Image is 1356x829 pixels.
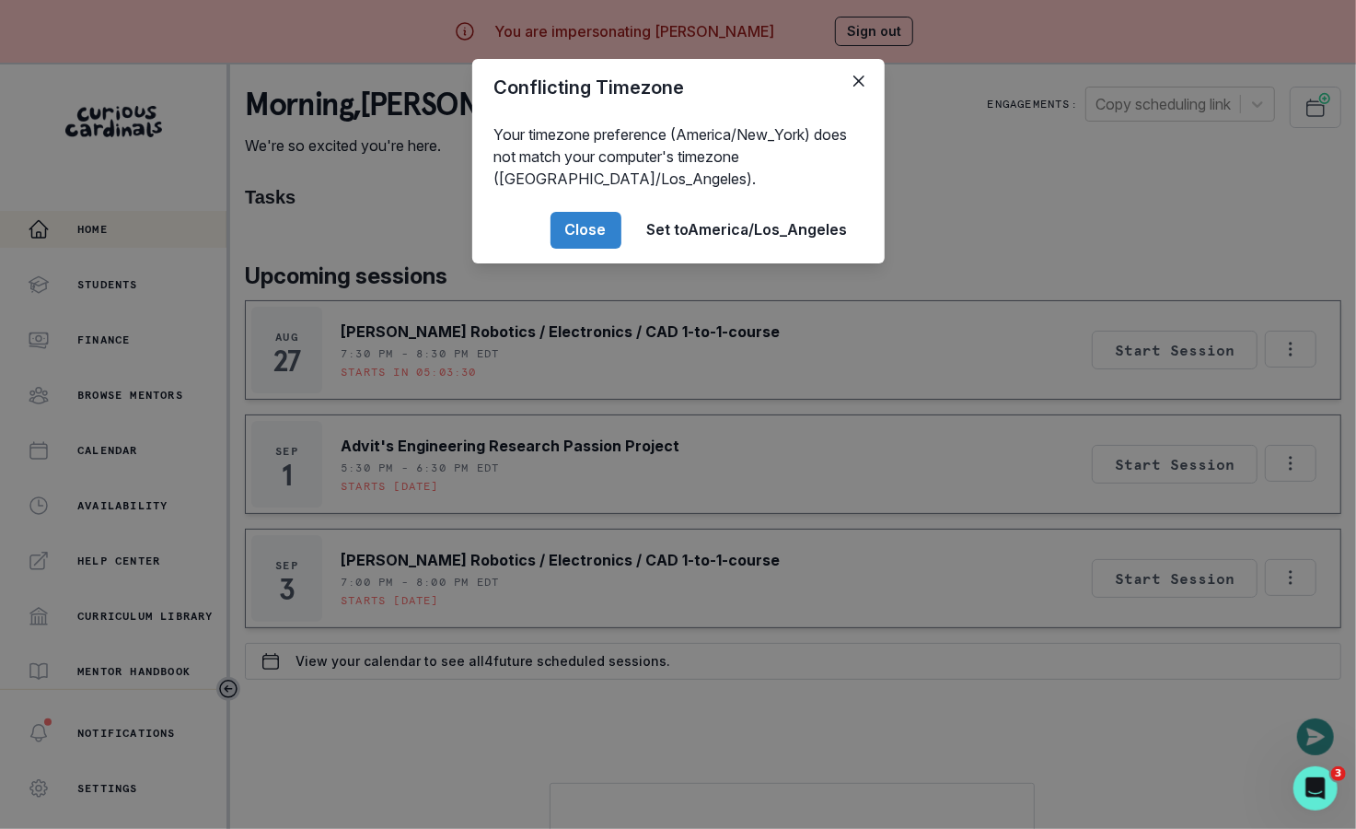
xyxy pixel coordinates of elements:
[551,212,621,249] button: Close
[1293,766,1338,811] iframe: Intercom live chat
[472,116,885,197] div: Your timezone preference (America/New_York) does not match your computer's timezone ([GEOGRAPHIC_...
[844,66,874,96] button: Close
[472,59,885,116] header: Conflicting Timezone
[1331,766,1346,781] span: 3
[632,212,863,249] button: Set toAmerica/Los_Angeles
